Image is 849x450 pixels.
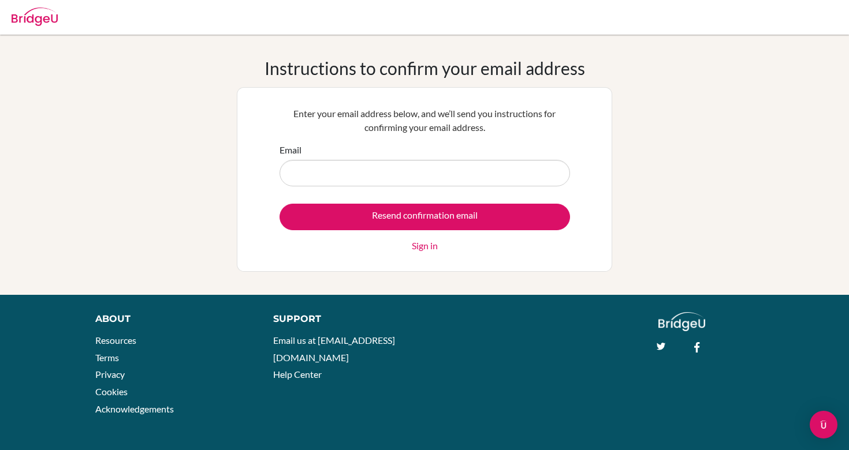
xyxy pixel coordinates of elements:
[95,312,247,326] div: About
[273,312,413,326] div: Support
[95,369,125,380] a: Privacy
[280,107,570,134] p: Enter your email address below, and we’ll send you instructions for confirming your email address.
[658,312,705,331] img: logo_white@2x-f4f0deed5e89b7ecb1c2cc34c3e3d731f90f0f143d5ea2071677605dd97b5244.png
[273,335,395,363] a: Email us at [EMAIL_ADDRESS][DOMAIN_NAME]
[265,58,585,78] h1: Instructions to confirm your email address
[95,386,128,397] a: Cookies
[12,7,58,26] img: Bridge-U
[412,239,438,253] a: Sign in
[280,143,301,157] label: Email
[95,403,174,414] a: Acknowledgements
[810,411,837,438] div: Open Intercom Messenger
[273,369,322,380] a: Help Center
[95,352,119,363] a: Terms
[95,335,136,346] a: Resources
[280,204,570,230] input: Resend confirmation email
